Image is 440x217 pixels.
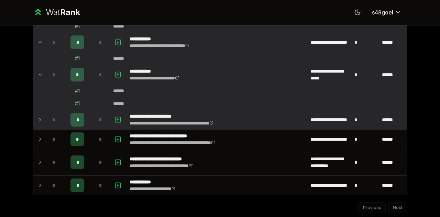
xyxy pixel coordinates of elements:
[75,55,80,62] div: # 1
[372,8,393,17] span: s48goel
[75,87,80,94] div: # 1
[60,7,80,17] span: Rank
[366,6,407,19] button: s48goel
[75,23,80,30] div: # 1
[75,100,80,107] div: # 1
[46,7,80,18] div: Wat
[33,7,80,18] a: WatRank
